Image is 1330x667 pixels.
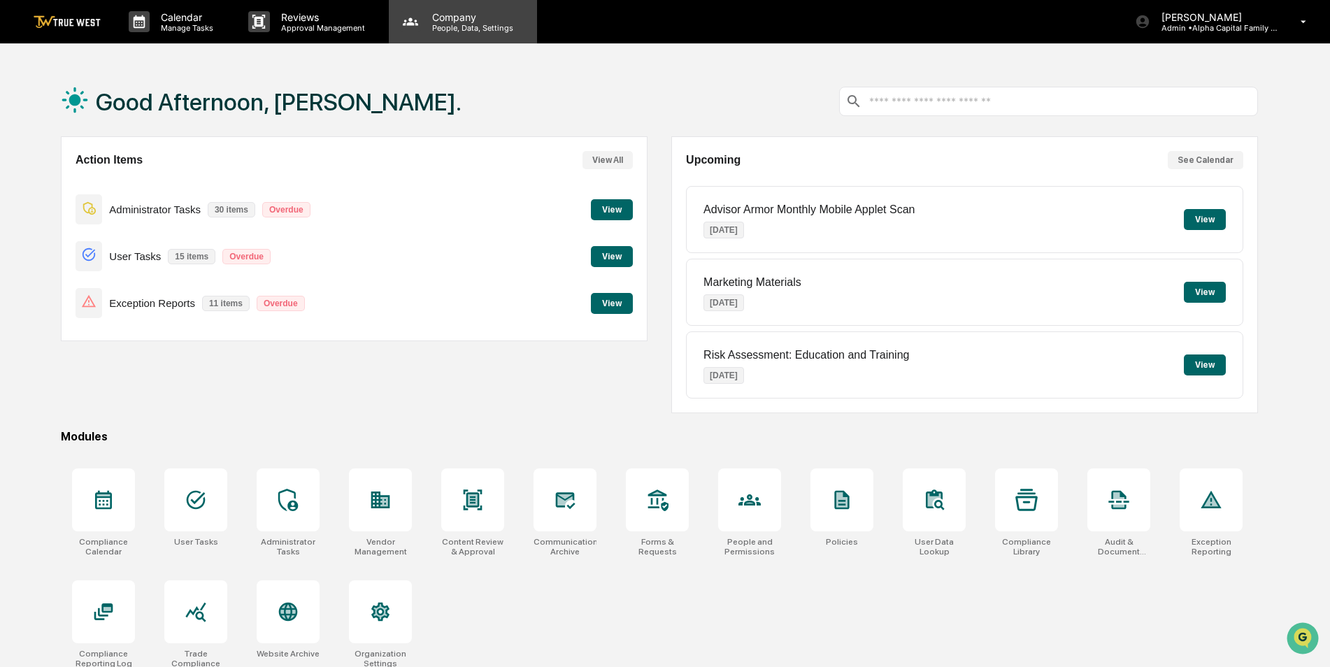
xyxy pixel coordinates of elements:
div: User Tasks [174,537,218,547]
img: logo [34,15,101,29]
div: User Data Lookup [903,537,966,557]
button: View [1184,209,1226,230]
div: 🗄️ [101,178,113,189]
p: Advisor Armor Monthly Mobile Applet Scan [703,203,915,216]
p: Administrator Tasks [109,203,201,215]
p: Reviews [270,11,372,23]
a: View [591,249,633,262]
button: View All [582,151,633,169]
iframe: Open customer support [1285,621,1323,659]
p: Overdue [262,202,310,217]
div: Communications Archive [534,537,596,557]
button: View [1184,354,1226,375]
div: Start new chat [48,107,229,121]
div: Compliance Calendar [72,537,135,557]
p: Risk Assessment: Education and Training [703,349,909,361]
div: Forms & Requests [626,537,689,557]
h2: Upcoming [686,154,741,166]
div: Exception Reporting [1180,537,1243,557]
p: Admin • Alpha Capital Family Office [1150,23,1280,33]
p: Exception Reports [109,297,195,309]
button: View [591,293,633,314]
span: Pylon [139,237,169,248]
p: [DATE] [703,222,744,238]
p: Overdue [222,249,271,264]
a: View [591,202,633,215]
a: Powered byPylon [99,236,169,248]
p: 15 items [168,249,215,264]
p: 11 items [202,296,250,311]
div: 🔎 [14,204,25,215]
h2: Action Items [76,154,143,166]
div: 🖐️ [14,178,25,189]
div: Modules [61,430,1258,443]
div: Content Review & Approval [441,537,504,557]
div: Compliance Library [995,537,1058,557]
a: View [591,296,633,309]
div: Vendor Management [349,537,412,557]
div: Website Archive [257,649,320,659]
a: 🔎Data Lookup [8,197,94,222]
div: We're available if you need us! [48,121,177,132]
button: View [591,246,633,267]
button: See Calendar [1168,151,1243,169]
p: Company [421,11,520,23]
img: 1746055101610-c473b297-6a78-478c-a979-82029cc54cd1 [14,107,39,132]
div: People and Permissions [718,537,781,557]
p: Overdue [257,296,305,311]
p: [DATE] [703,367,744,384]
div: Audit & Document Logs [1087,537,1150,557]
button: View [591,199,633,220]
div: Administrator Tasks [257,537,320,557]
a: 🖐️Preclearance [8,171,96,196]
p: Approval Management [270,23,372,33]
span: Preclearance [28,176,90,190]
p: Calendar [150,11,220,23]
p: [DATE] [703,294,744,311]
span: Data Lookup [28,203,88,217]
h1: Good Afternoon, [PERSON_NAME]. [96,88,462,116]
p: User Tasks [109,250,161,262]
p: Marketing Materials [703,276,801,289]
p: [PERSON_NAME] [1150,11,1280,23]
span: Attestations [115,176,173,190]
button: View [1184,282,1226,303]
p: Manage Tasks [150,23,220,33]
a: 🗄️Attestations [96,171,179,196]
p: 30 items [208,202,255,217]
button: Start new chat [238,111,255,128]
div: Policies [826,537,858,547]
p: How can we help? [14,29,255,52]
p: People, Data, Settings [421,23,520,33]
